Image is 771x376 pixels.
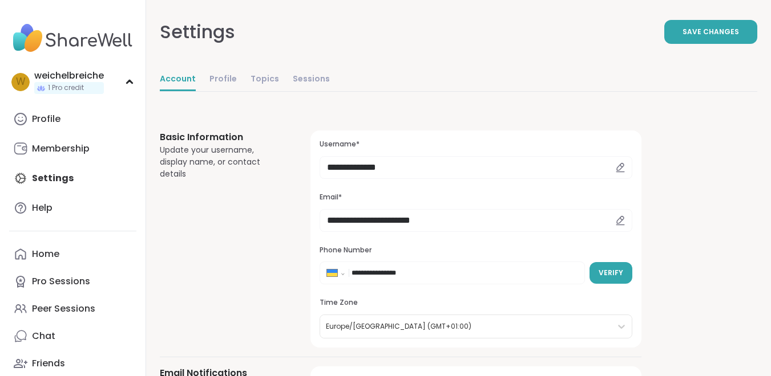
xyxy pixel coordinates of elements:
a: Help [9,194,136,222]
span: w [16,75,26,89]
h3: Email* [320,193,632,202]
span: 1 Pro credit [48,83,84,93]
h3: Username* [320,140,632,149]
h3: Phone Number [320,246,632,255]
span: Verify [599,268,623,278]
a: Topics [251,68,279,91]
div: Friends [32,357,65,370]
button: Verify [590,262,632,284]
div: Peer Sessions [32,303,95,315]
a: Membership [9,135,136,162]
div: Update your username, display name, or contact details [160,144,283,180]
div: Membership [32,142,90,155]
div: Profile [32,113,60,125]
a: Sessions [293,68,330,91]
a: Home [9,240,136,268]
img: ShareWell Nav Logo [9,18,136,58]
div: Pro Sessions [32,275,90,288]
a: Chat [9,322,136,350]
div: Settings [160,18,235,46]
div: weichelbreiche [34,70,104,82]
div: Chat [32,330,55,342]
h3: Time Zone [320,298,632,308]
a: Peer Sessions [9,295,136,322]
a: Account [160,68,196,91]
a: Profile [209,68,237,91]
a: Profile [9,105,136,133]
h3: Basic Information [160,130,283,144]
button: Save Changes [664,20,757,44]
span: Save Changes [683,27,739,37]
a: Pro Sessions [9,268,136,295]
div: Help [32,202,53,214]
div: Home [32,248,59,260]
